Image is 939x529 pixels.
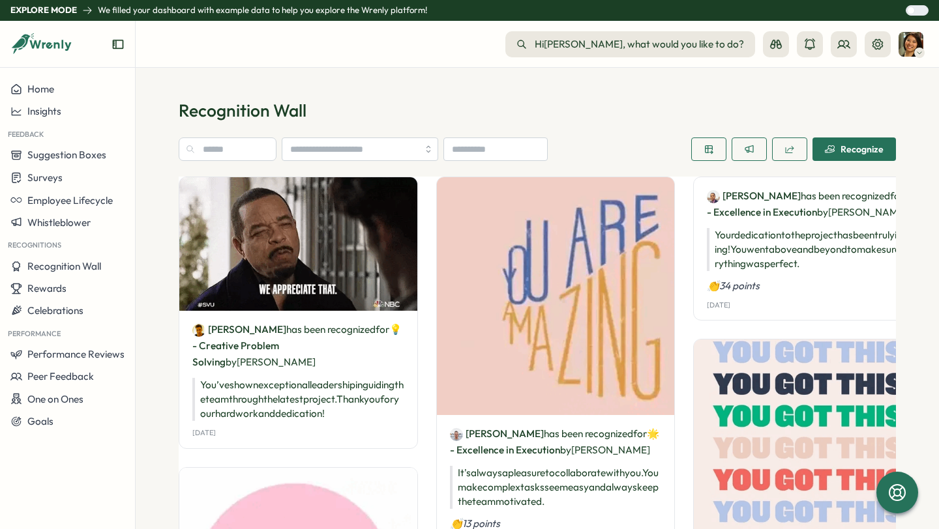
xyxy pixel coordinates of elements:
img: Emily Davis [192,324,205,337]
button: Recognize [812,137,896,161]
span: Recognition Wall [27,260,101,272]
span: 💡 - Creative Problem Solving [192,323,402,368]
a: Ethan Lewis[PERSON_NAME] [450,427,544,441]
p: has been recognized by [PERSON_NAME] [450,425,662,458]
div: Recognize [825,144,884,154]
p: You’ve shown exceptional leadership in guiding the team through the latest project. Thank you for... [192,378,404,421]
span: Peer Feedback [27,370,94,382]
span: for [633,427,647,440]
img: James Johnson [707,190,720,203]
span: Surveys [27,171,63,184]
span: Celebrations [27,304,83,317]
img: Recognition Image [437,177,675,415]
p: It's always a pleasure to collaborate with you. You make complex tasks seem easy and always keep ... [450,466,662,509]
button: Hi[PERSON_NAME], what would you like to do? [505,31,755,57]
span: Home [27,83,54,95]
span: for [376,323,389,336]
span: Rewards [27,282,67,294]
span: for [890,190,904,202]
p: Explore Mode [10,5,77,16]
span: One on Ones [27,393,83,405]
span: Suggestion Boxes [27,149,106,161]
span: Goals [27,415,53,427]
span: Hi [PERSON_NAME] , what would you like to do? [535,37,744,51]
a: Emily Davis[PERSON_NAME] [192,322,286,337]
p: We filled your dashboard with example data to help you explore the Wrenly platform! [98,5,427,16]
span: 🌟 - Excellence in Execution [450,427,659,456]
img: Sarah Johnson [899,32,923,57]
img: Recognition Image [179,177,417,311]
span: Whistleblower [27,216,91,229]
p: Recognition Wall [179,99,896,122]
img: Ethan Lewis [450,428,463,441]
span: Performance Reviews [27,348,125,360]
p: [DATE] [192,429,216,437]
span: Employee Lifecycle [27,194,113,207]
a: James Johnson[PERSON_NAME] [707,189,801,203]
p: 👏34 points [707,279,919,293]
p: has been recognized by [PERSON_NAME] [707,188,919,220]
p: has been recognized by [PERSON_NAME] [192,321,404,370]
p: Your dedication to the project has been truly inspiring! You went above and beyond to make sure e... [707,228,919,271]
button: Expand sidebar [112,38,125,51]
span: Insights [27,105,61,117]
p: [DATE] [707,301,730,309]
